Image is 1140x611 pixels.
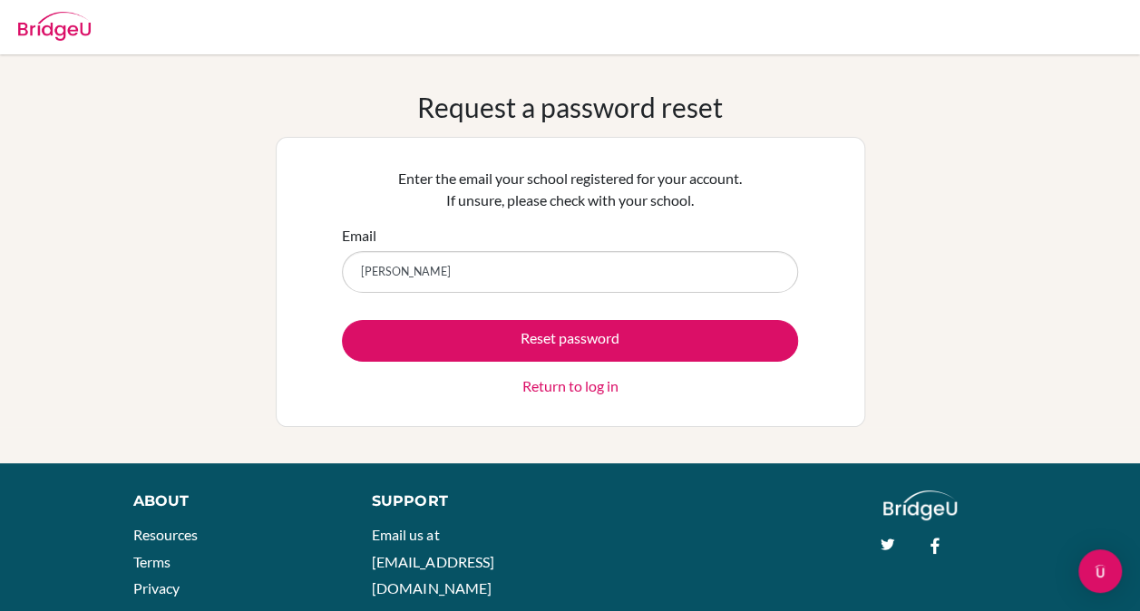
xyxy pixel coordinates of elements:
[18,12,91,41] img: Bridge-U
[1078,549,1122,593] div: Open Intercom Messenger
[342,225,376,247] label: Email
[417,91,723,123] h1: Request a password reset
[133,553,171,570] a: Terms
[133,526,198,543] a: Resources
[883,490,957,520] img: logo_white@2x-f4f0deed5e89b7ecb1c2cc34c3e3d731f90f0f143d5ea2071677605dd97b5244.png
[372,526,493,596] a: Email us at [EMAIL_ADDRESS][DOMAIN_NAME]
[342,168,798,211] p: Enter the email your school registered for your account. If unsure, please check with your school.
[372,490,552,512] div: Support
[522,375,619,397] a: Return to log in
[342,320,798,362] button: Reset password
[133,579,180,596] a: Privacy
[133,490,331,512] div: About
